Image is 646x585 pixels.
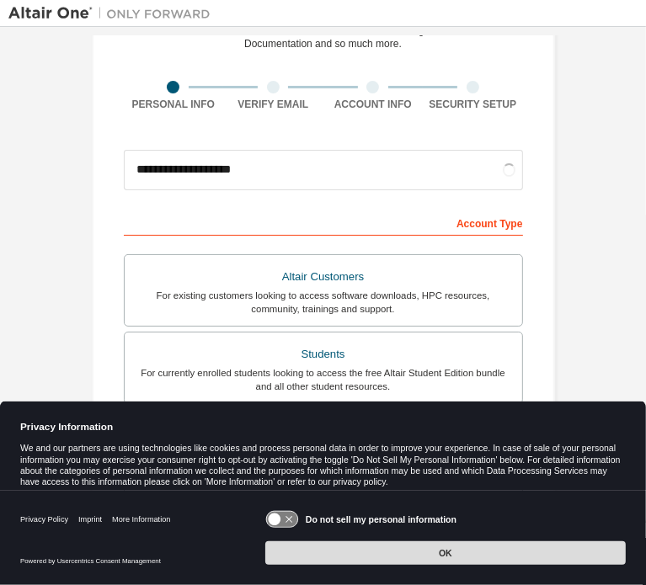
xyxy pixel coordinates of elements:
[423,98,523,111] div: Security Setup
[135,265,512,289] div: Altair Customers
[135,366,512,393] div: For currently enrolled students looking to access the free Altair Student Edition bundle and all ...
[212,24,434,51] div: For Free Trials, Licenses, Downloads, Learning & Documentation and so much more.
[135,343,512,366] div: Students
[8,5,219,22] img: Altair One
[124,209,523,236] div: Account Type
[323,98,424,111] div: Account Info
[223,98,323,111] div: Verify Email
[135,289,512,316] div: For existing customers looking to access software downloads, HPC resources, community, trainings ...
[124,98,224,111] div: Personal Info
